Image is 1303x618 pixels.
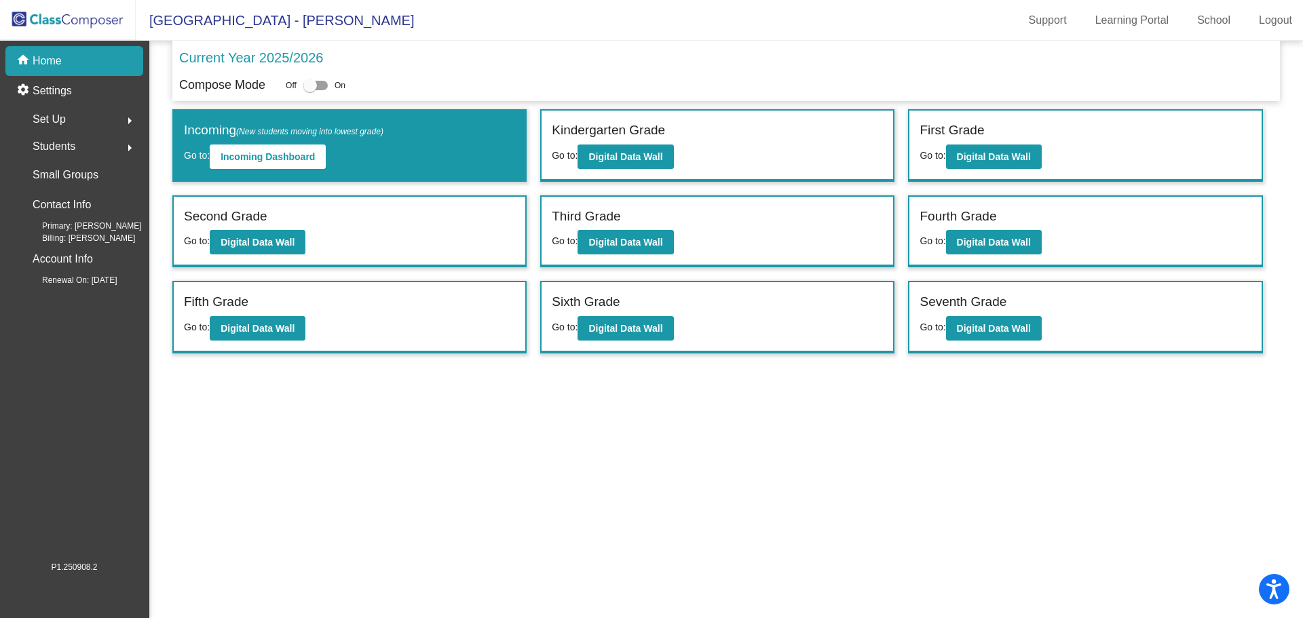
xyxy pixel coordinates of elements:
button: Digital Data Wall [578,230,673,254]
b: Digital Data Wall [957,151,1031,162]
b: Digital Data Wall [588,151,662,162]
label: Sixth Grade [552,292,620,312]
p: Compose Mode [179,76,265,94]
label: Seventh Grade [920,292,1006,312]
span: Renewal On: [DATE] [20,274,117,286]
p: Contact Info [33,195,91,214]
button: Digital Data Wall [946,144,1042,169]
a: School [1186,9,1241,31]
button: Digital Data Wall [210,316,305,341]
p: Settings [33,83,72,99]
span: Go to: [552,235,578,246]
b: Digital Data Wall [221,323,295,334]
mat-icon: home [16,53,33,69]
b: Digital Data Wall [221,237,295,248]
button: Digital Data Wall [946,230,1042,254]
b: Digital Data Wall [957,323,1031,334]
button: Digital Data Wall [578,316,673,341]
button: Digital Data Wall [946,316,1042,341]
span: Go to: [184,150,210,161]
a: Learning Portal [1084,9,1180,31]
label: Second Grade [184,207,267,227]
label: Incoming [184,121,383,140]
label: Fourth Grade [920,207,996,227]
button: Digital Data Wall [210,230,305,254]
span: Go to: [184,235,210,246]
mat-icon: settings [16,83,33,99]
mat-icon: arrow_right [121,140,138,156]
span: (New students moving into lowest grade) [236,127,383,136]
b: Digital Data Wall [588,237,662,248]
span: Go to: [920,322,945,332]
span: Go to: [920,235,945,246]
a: Logout [1248,9,1303,31]
mat-icon: arrow_right [121,113,138,129]
label: Third Grade [552,207,620,227]
span: Go to: [920,150,945,161]
span: Primary: [PERSON_NAME] [20,220,142,232]
span: Go to: [184,322,210,332]
p: Account Info [33,250,93,269]
p: Small Groups [33,166,98,185]
b: Digital Data Wall [588,323,662,334]
span: Set Up [33,110,66,129]
button: Digital Data Wall [578,144,673,169]
span: Off [286,79,297,92]
p: Home [33,53,62,69]
span: Billing: [PERSON_NAME] [20,232,135,244]
label: Fifth Grade [184,292,248,312]
a: Support [1018,9,1078,31]
span: Students [33,137,75,156]
span: Go to: [552,322,578,332]
b: Incoming Dashboard [221,151,315,162]
label: First Grade [920,121,984,140]
span: On [335,79,345,92]
b: Digital Data Wall [957,237,1031,248]
span: [GEOGRAPHIC_DATA] - [PERSON_NAME] [136,9,414,31]
p: Current Year 2025/2026 [179,47,323,68]
label: Kindergarten Grade [552,121,665,140]
span: Go to: [552,150,578,161]
button: Incoming Dashboard [210,144,326,169]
